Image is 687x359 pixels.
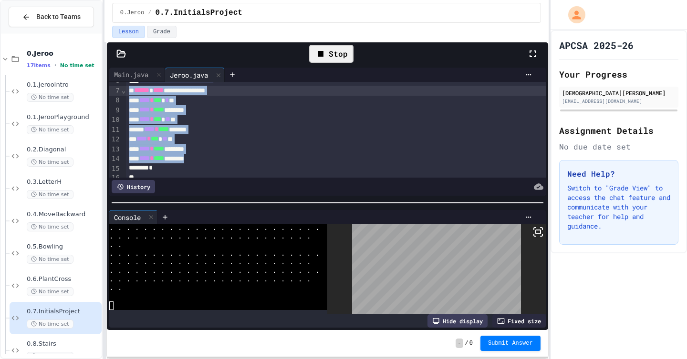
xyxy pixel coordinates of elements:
span: . . . . . . . . . . . . . . . . . . . . . . . . . [109,250,320,259]
span: No time set [27,93,73,102]
span: . . . . . . . . . . . . . . . . . . . . . . . . [109,276,311,284]
span: 0.7.InitialsProject [27,308,100,316]
span: . . . . . . . . . . . . . . . . . . . . . . . . . [109,224,320,233]
span: 0.7.InitialsProject [155,7,242,19]
div: 13 [109,145,121,154]
div: 14 [109,154,121,164]
span: 0.8.Stairs [27,340,100,348]
span: Fold line [121,87,126,94]
div: 10 [109,115,121,125]
div: 8 [109,96,121,105]
div: [EMAIL_ADDRESS][DOMAIN_NAME] [562,98,676,105]
span: . . . . . . . . . . . . . . . . . . . . . . . . [109,233,311,241]
span: - [456,339,463,348]
span: 0.6.PlantCross [27,275,100,283]
div: Jeroo.java [165,70,213,80]
div: [DEMOGRAPHIC_DATA][PERSON_NAME] [562,89,676,97]
div: Stop [309,45,354,63]
div: Hide display [427,314,488,328]
h3: Need Help? [567,168,670,179]
span: No time set [60,62,94,69]
span: 0.5.Bowling [27,243,100,251]
div: 11 [109,125,121,135]
span: 0 [469,339,473,347]
span: No time set [27,190,73,199]
span: No time set [27,125,73,134]
div: Console [109,212,146,222]
span: 17 items [27,62,51,69]
button: Submit Answer [480,336,541,351]
span: / [465,339,468,347]
span: . . . . . . . . . . . . . . . . . . . . . . . . . [109,267,320,276]
span: . . [109,284,122,293]
span: 0.Jeroo [120,9,144,17]
span: No time set [27,255,73,264]
span: • [54,61,56,69]
div: My Account [558,4,588,26]
span: Submit Answer [488,339,533,347]
span: 0.2.Diagonal [27,146,100,154]
button: Grade [147,26,177,38]
div: Jeroo.java [165,68,225,82]
div: History [112,180,155,193]
div: 7 [109,86,121,96]
h1: APCSA 2025-26 [559,39,634,52]
span: No time set [27,287,73,296]
span: . . . . . . . . . . . . . . . . . . . . . . . . [109,259,311,267]
div: 15 [109,164,121,174]
div: Fixed size [492,314,546,328]
div: 12 [109,135,121,144]
div: 16 [109,173,121,183]
span: No time set [27,319,73,329]
h2: Assignment Details [559,124,678,137]
h2: Your Progress [559,68,678,81]
span: 0.3.LetterH [27,178,100,186]
div: 9 [109,106,121,115]
div: Console [109,210,157,224]
button: Back to Teams [9,7,94,27]
p: Switch to "Grade View" to access the chat feature and communicate with your teacher for help and ... [567,183,670,231]
span: / [148,9,151,17]
button: Lesson [112,26,145,38]
span: 0.1.JerooPlayground [27,113,100,121]
span: 0.Jeroo [27,49,100,58]
span: . . [109,241,122,250]
div: Main.java [109,70,153,80]
div: Main.java [109,68,165,82]
span: No time set [27,222,73,231]
div: No due date set [559,141,678,152]
span: 0.4.MoveBackward [27,210,100,219]
span: Back to Teams [36,12,81,22]
span: 0.1.JerooIntro [27,81,100,89]
span: No time set [27,158,73,167]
